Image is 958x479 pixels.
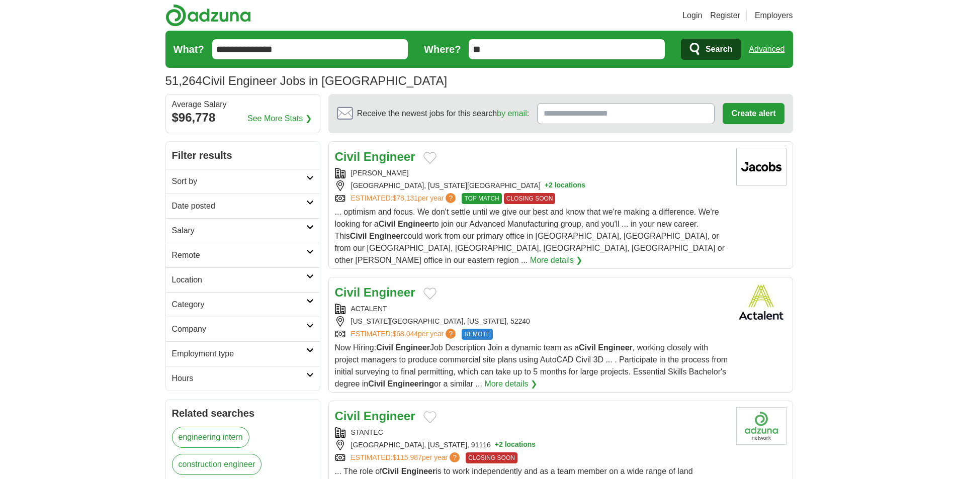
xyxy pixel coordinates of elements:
a: See More Stats ❯ [247,113,312,125]
button: Search [681,39,741,60]
h2: Salary [172,225,306,237]
span: REMOTE [462,329,492,340]
button: +2 locations [545,180,585,191]
h2: Category [172,299,306,311]
a: Employers [755,10,793,22]
strong: Engineer [364,409,415,423]
label: What? [173,42,204,57]
button: Add to favorite jobs [423,152,437,164]
h2: Employment type [172,348,306,360]
h2: Sort by [172,175,306,187]
h2: Related searches [172,406,314,421]
img: Actalent logo [736,283,787,321]
a: Sort by [166,169,320,194]
span: $68,044 [392,330,418,338]
h2: Date posted [172,200,306,212]
a: Company [166,317,320,341]
strong: Civil [368,379,385,388]
a: More details ❯ [484,378,537,390]
strong: Engineer [364,150,415,163]
div: Average Salary [172,101,314,109]
button: Add to favorite jobs [423,411,437,423]
img: Adzuna logo [165,4,251,27]
strong: Civil [376,343,393,352]
a: Hours [166,366,320,391]
a: Date posted [166,194,320,218]
a: Civil Engineer [335,150,415,163]
a: Civil Engineer [335,285,415,299]
button: Add to favorite jobs [423,288,437,300]
a: Category [166,292,320,317]
img: Company logo [736,407,787,445]
strong: Civil [350,232,367,240]
span: ... optimism and focus. We don't settle until we give our best and know that we're making a diffe... [335,208,725,264]
span: $115,987 [392,453,421,461]
div: [GEOGRAPHIC_DATA], [US_STATE][GEOGRAPHIC_DATA] [335,180,728,191]
span: ? [450,452,460,462]
a: ESTIMATED:$78,131per year? [351,193,458,204]
span: Now Hiring: Job Description Join a dynamic team as a , working closely with project managers to p... [335,343,728,388]
span: $78,131 [392,194,418,202]
a: Register [710,10,740,22]
button: +2 locations [495,440,536,450]
a: Advanced [749,39,785,59]
span: 51,264 [165,72,202,90]
a: ACTALENT [351,305,387,313]
label: Where? [424,42,461,57]
strong: Civil [579,343,596,352]
a: by email [497,109,527,118]
strong: Civil [335,150,361,163]
span: ? [446,193,456,203]
span: CLOSING SOON [504,193,556,204]
div: [GEOGRAPHIC_DATA], [US_STATE], 91116 [335,440,728,450]
span: CLOSING SOON [466,452,517,463]
a: Remote [166,243,320,267]
h2: Filter results [166,142,320,169]
span: TOP MATCH [462,193,501,204]
strong: Engineering [387,379,433,388]
a: More details ❯ [530,254,583,266]
a: Civil Engineer [335,409,415,423]
strong: Civil [335,285,361,299]
span: + [545,180,549,191]
h2: Remote [172,249,306,261]
strong: Engineer [364,285,415,299]
a: Salary [166,218,320,243]
span: Search [706,39,732,59]
a: construction engineer [172,454,262,475]
button: Create alert [723,103,784,124]
div: $96,778 [172,109,314,127]
span: ? [446,329,456,339]
strong: Civil [379,220,396,228]
strong: Civil [382,467,399,475]
h2: Company [172,323,306,335]
strong: Engineer [369,232,403,240]
a: engineering intern [172,427,249,448]
img: Jacobs Engineering logo [736,148,787,185]
span: + [495,440,499,450]
h1: Civil Engineer Jobs in [GEOGRAPHIC_DATA] [165,74,448,87]
div: [US_STATE][GEOGRAPHIC_DATA], [US_STATE], 52240 [335,316,728,327]
span: Receive the newest jobs for this search : [357,108,529,120]
strong: Engineer [398,220,432,228]
strong: Engineer [401,467,436,475]
a: ESTIMATED:$68,044per year? [351,329,458,340]
a: Location [166,267,320,292]
a: ESTIMATED:$115,987per year? [351,452,462,463]
a: Employment type [166,341,320,366]
div: STANTEC [335,427,728,438]
a: Login [682,10,702,22]
a: [PERSON_NAME] [351,169,409,177]
h2: Hours [172,372,306,385]
strong: Engineer [598,343,632,352]
strong: Engineer [395,343,429,352]
h2: Location [172,274,306,286]
strong: Civil [335,409,361,423]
